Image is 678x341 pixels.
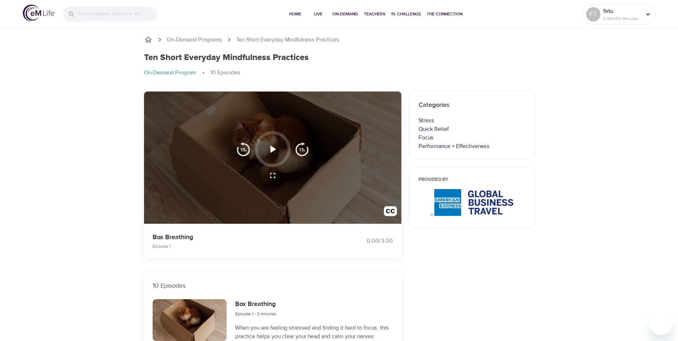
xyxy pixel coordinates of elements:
p: Episode 1 [153,243,331,249]
img: 15s_next.svg [295,142,309,156]
a: On-Demand Programs [167,36,222,44]
h1: Ten Short Everyday Mindfulness Practices [144,53,309,63]
input: Find programs, teachers, etc... [78,6,157,22]
h6: Categories [419,100,526,110]
span: On-Demand [332,10,358,18]
p: 10 Episodes [153,281,393,291]
p: When you are feeling stressed and finding it hard to focus, this practice helps you clear your he... [235,323,392,341]
span: Episode 1 - 3 minutes [235,311,276,317]
nav: breadcrumb [144,35,534,44]
p: 0 Mindful Minutes [603,15,641,22]
p: On-Demand Program [144,69,196,77]
p: Ten Short Everyday Mindfulness Practices [236,36,339,44]
p: Performance + Effectiveness [419,142,526,150]
p: 10 Episodes [211,69,241,77]
p: Stress [419,116,526,125]
p: Quick Relief [419,125,526,133]
img: logo [23,5,54,21]
span: 1% Challenge [391,10,421,18]
img: AmEx%20GBT%20logo.png [431,189,513,216]
span: The Connection [427,10,462,18]
div: FT [586,7,600,21]
p: fatu [603,7,641,15]
img: open_caption.svg [384,206,397,219]
button: Transcript/Closed Captions (c) [380,202,401,224]
h6: Provided by [419,176,526,184]
img: 15s_prev.svg [236,142,251,156]
span: Home [287,10,304,18]
h6: Box Breathing [235,299,276,310]
p: Focus [419,133,526,142]
span: Live [310,10,327,18]
span: Teachers [364,10,385,18]
p: Box Breathing [153,232,331,242]
nav: breadcrumb [144,69,534,77]
div: 0:00 / 3:00 [339,237,393,245]
iframe: Button to launch messaging window [649,312,672,335]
